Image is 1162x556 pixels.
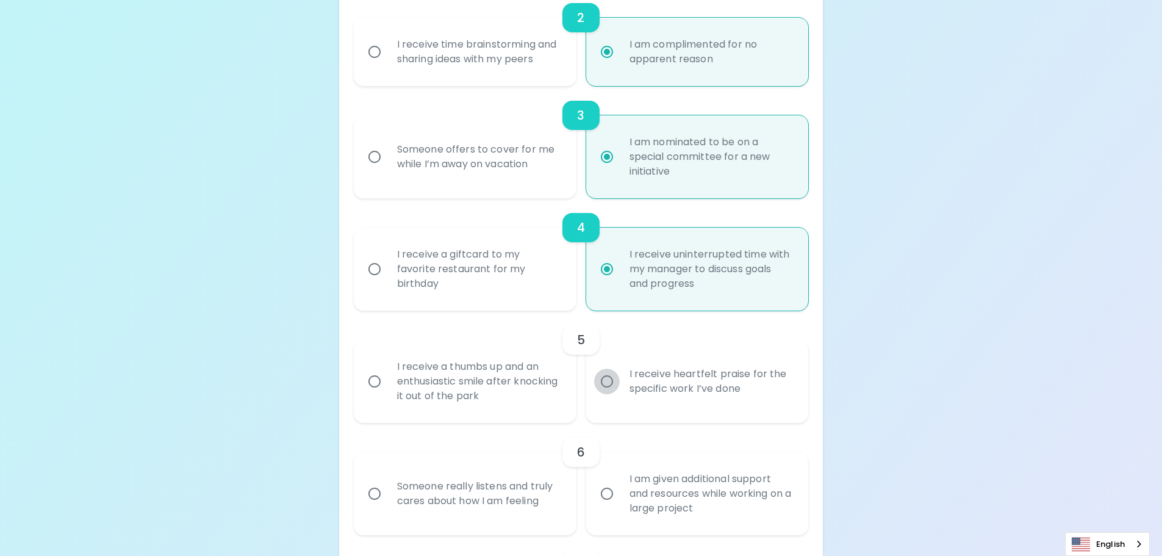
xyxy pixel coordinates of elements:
[620,120,802,193] div: I am nominated to be on a special committee for a new initiative
[620,23,802,81] div: I am complimented for no apparent reason
[387,345,570,418] div: I receive a thumbs up and an enthusiastic smile after knocking it out of the park
[387,23,570,81] div: I receive time brainstorming and sharing ideas with my peers
[577,218,585,237] h6: 4
[1066,533,1149,555] a: English
[577,8,584,27] h6: 2
[354,423,809,535] div: choice-group-check
[620,457,802,530] div: I am given additional support and resources while working on a large project
[387,233,570,306] div: I receive a giftcard to my favorite restaurant for my birthday
[620,233,802,306] div: I receive uninterrupted time with my manager to discuss goals and progress
[1065,532,1150,556] div: Language
[577,442,585,462] h6: 6
[354,86,809,198] div: choice-group-check
[354,198,809,311] div: choice-group-check
[620,352,802,411] div: I receive heartfelt praise for the specific work I’ve done
[354,311,809,423] div: choice-group-check
[577,330,585,350] h6: 5
[387,464,570,523] div: Someone really listens and truly cares about how I am feeling
[1065,532,1150,556] aside: Language selected: English
[577,106,584,125] h6: 3
[387,128,570,186] div: Someone offers to cover for me while I’m away on vacation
